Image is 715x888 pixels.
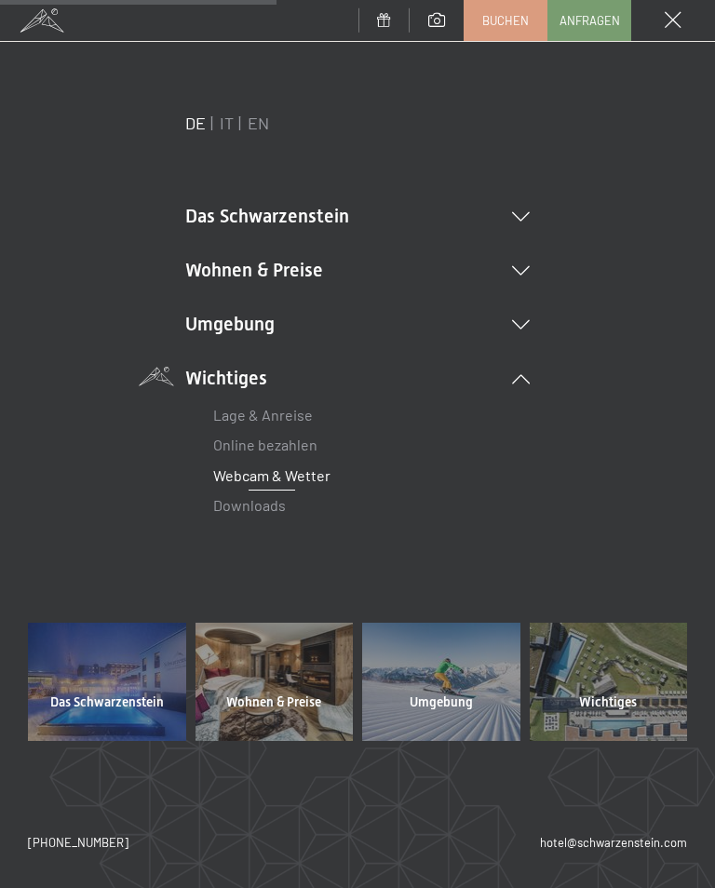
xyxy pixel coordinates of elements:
a: Wohnen & Preise Wetter und Webcam: Ahrntal in Südtirol [191,623,358,741]
a: Buchen [465,1,546,40]
a: Anfragen [548,1,630,40]
a: hotel@schwarzenstein.com [540,834,687,851]
span: Umgebung [410,693,473,712]
a: Das Schwarzenstein Wetter und Webcam: Ahrntal in Südtirol [23,623,191,741]
span: [PHONE_NUMBER] [28,835,128,850]
span: Das Schwarzenstein [50,693,164,712]
a: Wichtiges Wetter und Webcam: Ahrntal in Südtirol [525,623,693,741]
a: Online bezahlen [213,436,317,453]
a: Downloads [213,496,286,514]
a: IT [220,113,234,133]
span: Wohnen & Preise [226,693,321,712]
a: [PHONE_NUMBER] [28,834,128,851]
a: Umgebung Wetter und Webcam: Ahrntal in Südtirol [357,623,525,741]
span: Anfragen [560,12,620,29]
a: DE [185,113,206,133]
a: EN [248,113,269,133]
a: Webcam & Wetter [213,466,331,484]
span: Buchen [482,12,529,29]
span: Wichtiges [579,693,637,712]
a: Lage & Anreise [213,406,313,424]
